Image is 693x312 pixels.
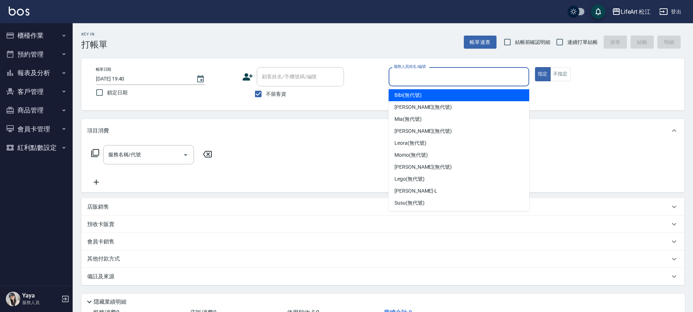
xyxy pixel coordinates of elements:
[266,90,286,98] span: 不留客資
[535,67,551,81] button: 指定
[464,36,497,49] button: 帳單速查
[96,67,111,72] label: 帳單日期
[107,89,127,97] span: 鎖定日期
[6,292,20,306] img: Person
[22,299,59,306] p: 服務人員
[394,64,426,69] label: 服務人員姓名/編號
[394,115,422,123] span: Mia (無代號)
[81,268,684,285] div: 備註及來源
[567,38,598,46] span: 連續打單結帳
[394,127,452,135] span: [PERSON_NAME] (無代號)
[81,32,108,37] h2: Key In
[621,7,651,16] div: LifeArt 松江
[192,70,209,88] button: Choose date, selected date is 2025-09-05
[94,298,126,306] p: 隱藏業績明細
[609,4,654,19] button: LifeArt 松江
[3,138,70,157] button: 紅利點數設定
[394,139,426,147] span: Leora (無代號)
[87,203,109,211] p: 店販銷售
[3,120,70,139] button: 會員卡管理
[87,255,123,263] p: 其他付款方式
[656,5,684,19] button: 登出
[394,91,422,99] span: Bibi (無代號)
[81,198,684,215] div: 店販銷售
[394,151,428,159] span: Momo (無代號)
[591,4,605,19] button: save
[3,26,70,45] button: 櫃檯作業
[3,63,70,82] button: 報表及分析
[81,233,684,250] div: 會員卡銷售
[394,187,437,195] span: [PERSON_NAME] -L
[3,82,70,101] button: 客戶管理
[87,127,109,135] p: 項目消費
[180,149,191,161] button: Open
[96,73,189,85] input: YYYY/MM/DD hh:mm
[9,7,29,16] img: Logo
[3,101,70,120] button: 商品管理
[550,67,571,81] button: 不指定
[515,38,551,46] span: 結帳前確認明細
[394,199,425,207] span: Susu (無代號)
[394,103,452,111] span: [PERSON_NAME] (無代號)
[87,238,114,246] p: 會員卡銷售
[87,273,114,280] p: 備註及來源
[22,292,59,299] h5: Yaya
[81,250,684,268] div: 其他付款方式
[81,119,684,142] div: 項目消費
[3,45,70,64] button: 預約管理
[87,221,114,228] p: 預收卡販賣
[81,40,108,50] h3: 打帳單
[81,215,684,233] div: 預收卡販賣
[394,175,425,183] span: Lego (無代號)
[394,163,452,171] span: [PERSON_NAME] (無代號)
